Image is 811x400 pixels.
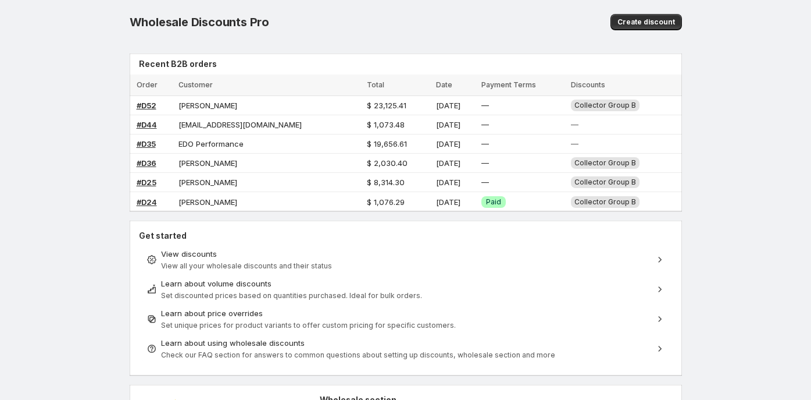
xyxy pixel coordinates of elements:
[137,101,156,110] a: #D52
[571,80,605,89] span: Discounts
[367,158,408,168] span: $ 2,030.40
[161,278,651,289] div: Learn about volume discounts
[574,101,636,109] span: Collector Group B
[137,120,157,129] a: #D44
[178,120,302,129] span: [EMAIL_ADDRESS][DOMAIN_NAME]
[178,101,237,110] span: [PERSON_NAME]
[574,158,636,167] span: Collector Group B
[481,101,489,110] span: —
[161,307,651,319] div: Learn about price overrides
[367,101,406,110] span: $ 23,125.41
[481,178,489,187] span: —
[161,261,332,270] span: View all your wholesale discounts and their status
[571,120,578,129] span: —
[139,58,677,70] h2: Recent B2B orders
[367,120,405,129] span: $ 1,073.48
[436,101,460,110] span: [DATE]
[139,230,673,242] h2: Get started
[178,139,244,148] span: EDO Performance
[481,158,489,168] span: —
[486,197,501,207] span: Paid
[574,197,636,206] span: Collector Group B
[137,178,156,187] a: #D25
[161,321,456,330] span: Set unique prices for product variants to offer custom pricing for specific customers.
[161,291,422,300] span: Set discounted prices based on quantities purchased. Ideal for bulk orders.
[137,80,158,89] span: Order
[178,158,237,168] span: [PERSON_NAME]
[367,139,407,148] span: $ 19,656.61
[436,139,460,148] span: [DATE]
[574,178,636,186] span: Collector Group B
[367,178,405,187] span: $ 8,314.30
[137,158,156,168] a: #D36
[436,120,460,129] span: [DATE]
[137,197,157,207] a: #D24
[130,15,269,29] span: Wholesale Discounts Pro
[617,17,675,27] span: Create discount
[161,337,651,349] div: Learn about using wholesale discounts
[178,178,237,187] span: [PERSON_NAME]
[481,139,489,148] span: —
[481,120,489,129] span: —
[481,80,536,89] span: Payment Terms
[161,351,555,359] span: Check our FAQ section for answers to common questions about setting up discounts, wholesale secti...
[436,80,452,89] span: Date
[137,139,156,148] a: #D35
[367,197,405,207] span: $ 1,076.29
[367,80,384,89] span: Total
[610,14,682,30] button: Create discount
[436,178,460,187] span: [DATE]
[571,139,578,148] span: —
[178,80,213,89] span: Customer
[436,197,460,207] span: [DATE]
[161,248,651,260] div: View discounts
[178,197,237,207] span: [PERSON_NAME]
[436,158,460,168] span: [DATE]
